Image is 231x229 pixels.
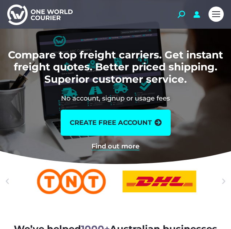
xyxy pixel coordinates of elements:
a: Find out more [92,143,139,150]
a: DHl logo [123,169,196,194]
a: TNT logo Australian freight company [35,169,108,194]
h2: No account, signup or usage fees [5,95,226,103]
div: 3 / 25 [123,169,196,194]
h1: Compare top freight carriers. Get instant freight quotes. Better priced shipping. Superior custom... [7,49,224,86]
a: Mobile menu icon [208,7,224,22]
a: create free account [61,110,171,136]
div: 2 / 25 [35,169,108,194]
div: Slides [35,169,196,194]
img: One World Courier [7,4,73,25]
